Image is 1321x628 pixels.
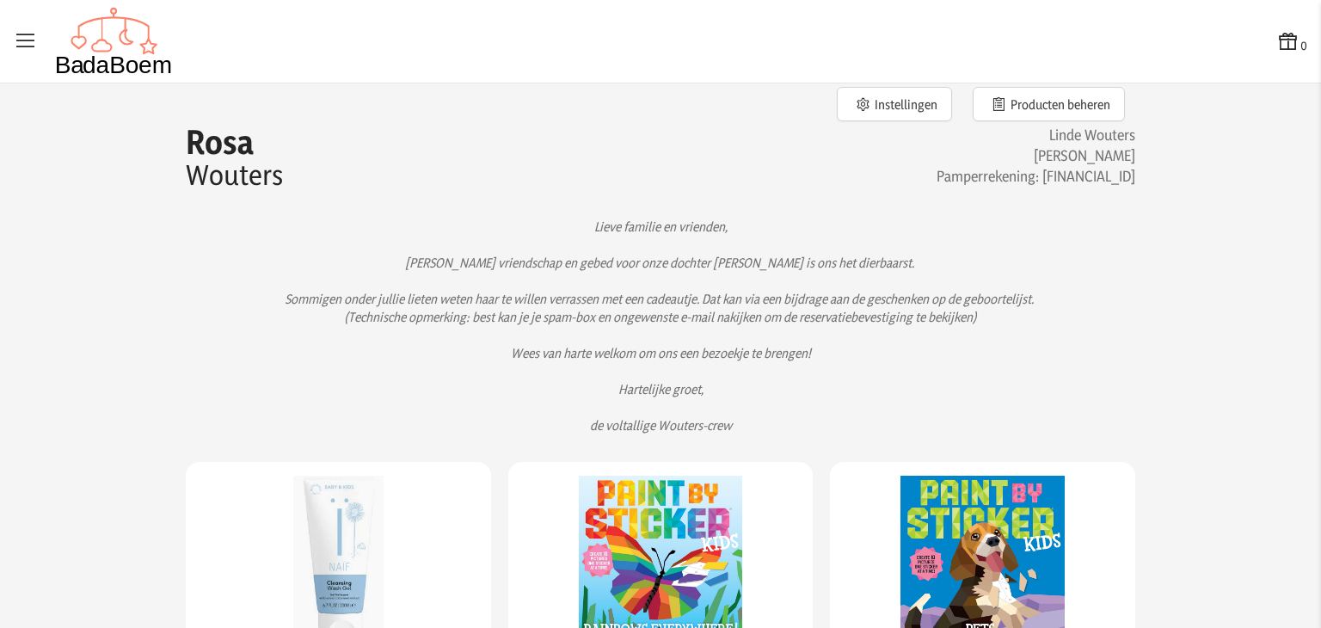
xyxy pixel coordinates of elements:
[213,218,1108,434] p: Lieve familie en vrienden, [PERSON_NAME] vriendschap en gebed voor onze dochter [PERSON_NAME] is ...
[186,159,660,190] p: Wouters
[1276,29,1307,54] button: 0
[55,7,173,76] img: Badaboem
[186,125,660,159] p: Rosa
[660,166,1135,187] h3: Pamperrekening: [FINANCIAL_ID]
[837,87,952,121] button: Instellingen
[660,145,1135,166] h3: [PERSON_NAME]
[973,87,1125,121] button: Producten beheren
[660,125,1135,145] h3: Linde Wouters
